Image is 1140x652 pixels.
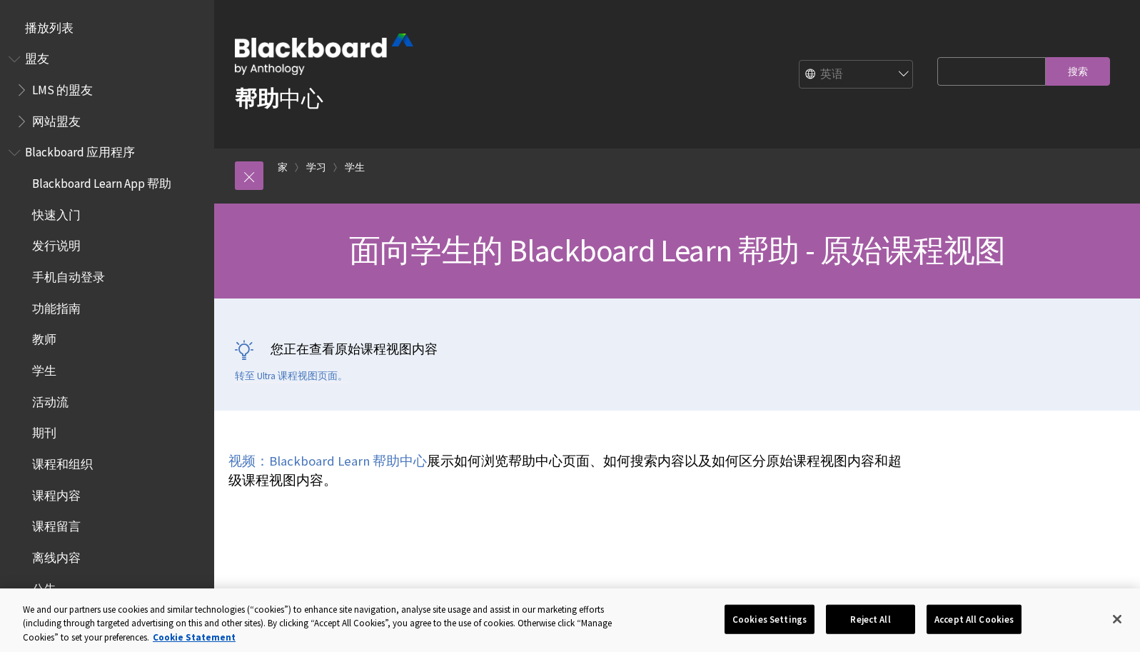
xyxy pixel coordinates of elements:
[153,631,236,643] a: More information about your privacy, opens in a new tab
[235,370,348,383] a: 转至 Ultra 课程视图页面。
[32,515,81,534] span: 课程留言
[32,421,56,441] span: 期刊
[32,109,81,129] span: 网站盟友
[32,546,81,565] span: 离线内容
[306,159,326,176] a: 学习
[1101,603,1133,635] button: Close
[23,603,627,645] div: We and our partners use cookies and similar technologies (“cookies”) to enhance site navigation, ...
[32,390,69,409] span: 活动流
[32,452,93,471] span: 课程和组织
[32,234,81,254] span: 发行说明
[927,604,1022,634] button: Accept All Cookies
[826,604,915,634] button: Reject All
[32,78,93,97] span: LMS 的盟友
[32,296,81,316] span: 功能指南
[32,265,105,284] span: 手机自动登录
[235,34,413,75] img: Blackboard by Anthology
[32,328,56,347] span: 教师
[725,604,814,634] button: Cookies Settings
[25,141,135,160] span: Blackboard 应用程序
[278,159,288,176] a: 家
[235,84,323,113] a: 帮助中心
[25,16,74,35] span: 播放列表
[799,61,914,89] select: 站点语言选择器
[32,203,81,222] span: 快速入门
[228,453,427,470] a: 视频：Blackboard Learn 帮助中心
[9,16,206,40] nav: 播放列表的书籍大纲
[32,577,56,596] span: 公告
[349,231,1006,270] span: 面向学生的 Blackboard Learn 帮助 - 原始课程视图
[32,171,171,191] span: Blackboard Learn App 帮助
[1046,57,1110,85] input: 搜索
[228,452,914,489] p: 展示如何浏览帮助中心页面、如何搜索内容以及如何区分原始课程视图内容和超级课程视图内容。
[32,358,56,378] span: 学生
[25,47,49,66] span: 盟友
[235,340,1120,358] p: 您正在查看原始课程视图内容
[32,483,81,503] span: 课程内容
[9,47,206,134] nav: Anthology Ally Help 的书籍大纲
[345,159,365,176] a: 学生
[235,84,279,113] strong: 帮助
